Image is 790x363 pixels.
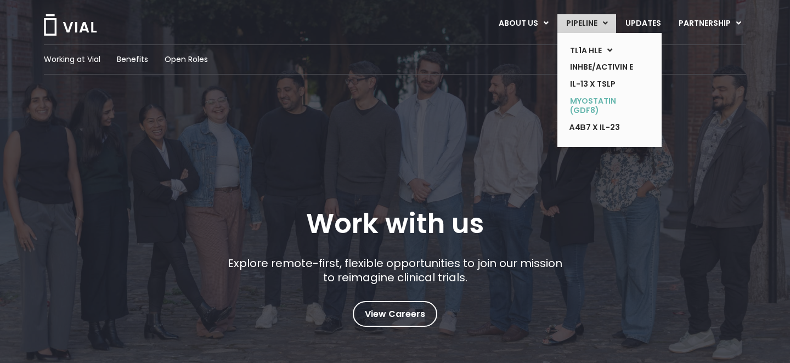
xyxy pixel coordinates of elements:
[617,14,669,33] a: UPDATES
[353,301,437,327] a: View Careers
[561,76,641,93] a: IL-13 x TSLP
[490,14,557,33] a: ABOUT USMenu Toggle
[44,54,100,65] a: Working at Vial
[561,93,641,119] a: MYOSTATIN (GDF8)
[365,307,425,321] span: View Careers
[43,14,98,36] img: Vial Logo
[224,256,567,285] p: Explore remote-first, flexible opportunities to join our mission to reimagine clinical trials.
[561,119,641,137] a: α4β7 x IL-23
[306,208,484,240] h1: Work with us
[557,14,616,33] a: PIPELINEMenu Toggle
[165,54,208,65] a: Open Roles
[561,42,641,59] a: TL1A HLEMenu Toggle
[117,54,148,65] a: Benefits
[670,14,750,33] a: PARTNERSHIPMenu Toggle
[561,59,641,76] a: INHBE/ACTIVIN E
